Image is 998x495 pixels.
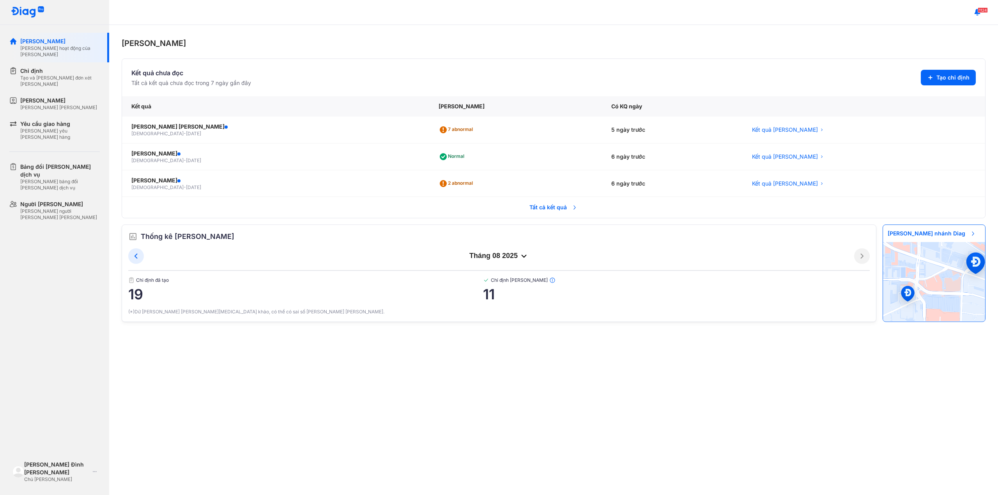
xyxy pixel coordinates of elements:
div: Người [PERSON_NAME] [20,200,100,208]
div: Kết quả chưa đọc [131,68,251,78]
div: 6 ngày trước [602,170,743,197]
span: [DEMOGRAPHIC_DATA] [131,184,184,190]
span: [DATE] [186,184,201,190]
span: 1124 [978,7,988,13]
div: [PERSON_NAME] [PERSON_NAME] [20,104,97,111]
span: Kết quả [PERSON_NAME] [752,180,818,187]
img: checked-green.01cc79e0.svg [483,277,489,283]
div: Normal [439,150,467,163]
div: [PERSON_NAME] Đình [PERSON_NAME] [24,461,90,476]
div: [PERSON_NAME] yêu [PERSON_NAME] hàng [20,128,100,140]
div: Tất cả kết quả chưa đọc trong 7 ngày gần đây [131,79,251,87]
div: [PERSON_NAME] người [PERSON_NAME] [PERSON_NAME] [20,208,100,221]
div: 5 ngày trước [602,117,743,143]
div: (*)Dữ [PERSON_NAME] [PERSON_NAME][MEDICAL_DATA] khảo, có thể có sai số [PERSON_NAME] [PERSON_NAME]. [128,308,870,315]
span: [PERSON_NAME] nhánh Diag [883,225,981,242]
img: document.50c4cfd0.svg [128,277,134,283]
div: 7 abnormal [439,124,476,136]
div: [PERSON_NAME] [429,96,602,117]
span: Chỉ định [PERSON_NAME] [483,277,870,283]
div: [PERSON_NAME] [131,177,420,184]
img: logo [12,466,24,477]
div: [PERSON_NAME] [20,97,97,104]
button: Tạo chỉ định [921,70,976,85]
span: - [184,131,186,136]
span: [DEMOGRAPHIC_DATA] [131,131,184,136]
img: logo [11,6,44,18]
span: Tất cả kết quả [525,199,582,216]
span: Tạo chỉ định [936,74,970,81]
div: 6 ngày trước [602,143,743,170]
span: Thống kê [PERSON_NAME] [141,231,234,242]
span: [DATE] [186,157,201,163]
span: [DATE] [186,131,201,136]
span: 19 [128,286,483,302]
div: Yêu cầu giao hàng [20,120,100,128]
span: Chỉ định đã tạo [128,277,483,283]
div: Kết quả [122,96,429,117]
div: [PERSON_NAME] hoạt động của [PERSON_NAME] [20,45,100,58]
div: [PERSON_NAME] [PERSON_NAME] [131,123,420,131]
div: Có KQ ngày [602,96,743,117]
div: Chỉ định [20,67,100,75]
span: Kết quả [PERSON_NAME] [752,153,818,161]
div: [PERSON_NAME] bảng đối [PERSON_NAME] dịch vụ [20,179,100,191]
div: Chủ [PERSON_NAME] [24,476,90,483]
div: [PERSON_NAME] [122,37,986,49]
div: 2 abnormal [439,177,476,190]
img: info.7e716105.svg [549,277,556,283]
img: order.5a6da16c.svg [128,232,138,241]
div: Bảng đối [PERSON_NAME] dịch vụ [20,163,100,179]
span: - [184,184,186,190]
div: [PERSON_NAME] [131,150,420,157]
span: Kết quả [PERSON_NAME] [752,126,818,134]
span: 11 [483,286,870,302]
div: [PERSON_NAME] [20,37,100,45]
span: [DEMOGRAPHIC_DATA] [131,157,184,163]
div: tháng 08 2025 [144,251,854,261]
div: Tạo và [PERSON_NAME] đơn xét [PERSON_NAME] [20,75,100,87]
span: - [184,157,186,163]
